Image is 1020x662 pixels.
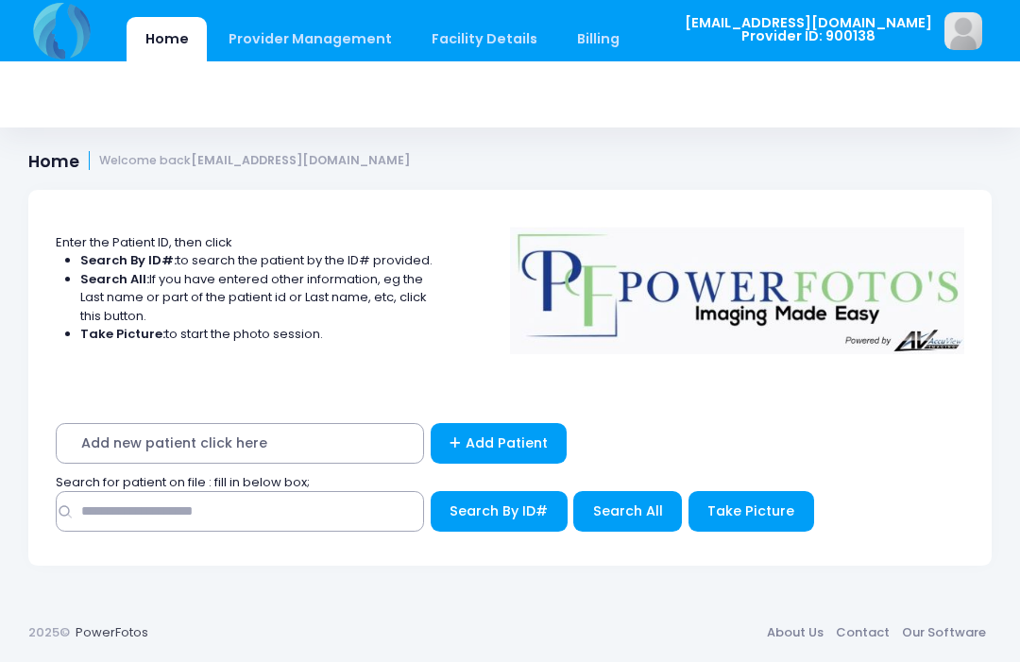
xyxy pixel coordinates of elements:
a: Provider Management [210,17,410,61]
span: Search All [593,501,663,520]
li: to search the patient by the ID# provided. [80,251,433,270]
button: Search By ID# [431,491,568,532]
a: PowerFotos [76,623,148,641]
span: Search By ID# [450,501,548,520]
span: Search for patient on file : fill in below box; [56,473,310,491]
strong: [EMAIL_ADDRESS][DOMAIN_NAME] [191,152,410,168]
a: Billing [559,17,638,61]
strong: Take Picture: [80,325,165,343]
span: Take Picture [707,501,794,520]
a: Our Software [895,616,992,650]
a: About Us [760,616,829,650]
img: image [944,12,982,50]
li: If you have entered other information, eg the Last name or part of the patient id or Last name, e... [80,270,433,326]
span: [EMAIL_ADDRESS][DOMAIN_NAME] Provider ID: 900138 [685,16,932,43]
strong: Search All: [80,270,149,288]
a: Facility Details [414,17,556,61]
li: to start the photo session. [80,325,433,344]
strong: Search By ID#: [80,251,177,269]
span: 2025© [28,623,70,641]
a: Contact [829,616,895,650]
button: Take Picture [688,491,814,532]
a: Staff [641,17,714,61]
a: Add Patient [431,423,568,464]
h1: Home [28,151,410,171]
span: Enter the Patient ID, then click [56,233,232,251]
span: Add new patient click here [56,423,424,464]
a: Home [127,17,207,61]
small: Welcome back [99,154,410,168]
img: Logo [501,214,974,354]
button: Search All [573,491,682,532]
